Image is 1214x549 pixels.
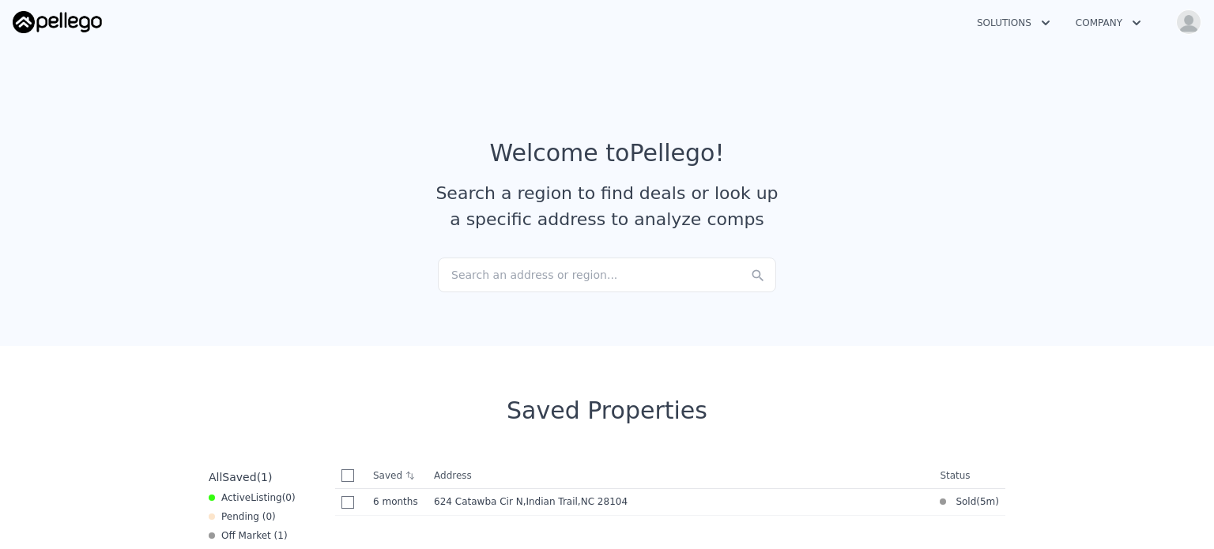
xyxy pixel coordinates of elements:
[221,491,296,504] span: Active ( 0 )
[251,492,282,503] span: Listing
[933,463,1005,489] th: Status
[578,496,628,507] span: , NC 28104
[995,495,999,508] span: )
[946,495,980,508] span: Sold (
[13,11,102,33] img: Pellego
[367,463,428,488] th: Saved
[1176,9,1201,35] img: avatar
[1063,9,1154,37] button: Company
[428,463,933,489] th: Address
[490,139,725,167] div: Welcome to Pellego !
[523,496,634,507] span: , Indian Trail
[222,471,256,483] span: Saved
[438,258,776,292] div: Search an address or region...
[980,495,995,508] time: 2025-04-07 02:47
[964,9,1063,37] button: Solutions
[430,180,784,232] div: Search a region to find deals or look up a specific address to analyze comps
[209,529,288,542] div: Off Market ( 1 )
[209,510,276,523] div: Pending ( 0 )
[373,495,421,508] time: 2025-03-05 02:17
[202,397,1012,425] div: Saved Properties
[434,496,523,507] span: 624 Catawba Cir N
[209,469,272,485] div: All ( 1 )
